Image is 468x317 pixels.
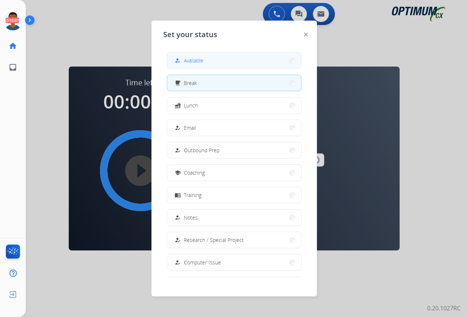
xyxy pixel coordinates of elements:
p: 0.20.1027RC [427,304,461,313]
mat-icon: how_to_reg [174,125,181,131]
mat-icon: inbox [8,63,17,72]
mat-icon: how_to_reg [174,237,181,243]
span: Coaching [184,169,205,177]
button: Break [167,75,301,91]
span: Outbound Prep [184,146,219,154]
button: Outbound Prep [167,142,301,158]
span: Computer Issue [184,259,221,266]
button: Internet Issue [167,277,301,293]
img: close-button [304,33,308,36]
mat-icon: how_to_reg [174,147,181,153]
span: Training [184,191,201,199]
mat-icon: how_to_reg [174,259,181,266]
mat-icon: home [8,42,17,50]
span: Research / Special Project [184,236,244,244]
button: Lunch [167,97,301,113]
button: Training [167,187,301,203]
button: Available [167,53,301,68]
mat-icon: school [174,170,181,176]
button: Notes [167,210,301,225]
mat-icon: menu_book [174,192,181,198]
span: Lunch [184,101,198,109]
button: Research / Special Project [167,232,301,248]
span: Notes [184,214,198,221]
button: Computer Issue [167,254,301,270]
span: Break [184,79,197,87]
span: Email [184,124,196,132]
mat-icon: how_to_reg [174,214,181,221]
button: Email [167,120,301,136]
span: Set your status [163,29,217,40]
mat-icon: fastfood [174,102,181,108]
mat-icon: how_to_reg [174,57,181,64]
mat-icon: free_breakfast [174,80,181,86]
span: Available [184,57,203,64]
button: Coaching [167,165,301,181]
